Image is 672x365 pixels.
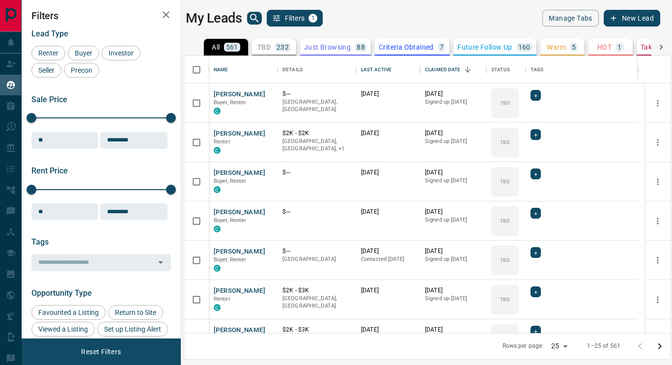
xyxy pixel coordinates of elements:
[531,326,541,337] div: +
[547,339,571,353] div: 25
[282,90,351,98] p: $---
[282,295,351,310] p: [GEOGRAPHIC_DATA], [GEOGRAPHIC_DATA]
[531,90,541,101] div: +
[64,63,99,78] div: Precon
[214,286,265,296] button: [PERSON_NAME]
[534,208,537,218] span: +
[214,108,221,114] div: condos.ca
[500,256,509,264] p: TBD
[356,56,420,84] div: Last Active
[604,10,660,27] button: New Lead
[35,325,91,333] span: Viewed a Listing
[31,288,92,298] span: Opportunity Type
[425,177,481,185] p: Signed up [DATE]
[361,168,415,177] p: [DATE]
[500,296,509,303] p: TBD
[282,129,351,138] p: $2K - $2K
[361,56,392,84] div: Last Active
[425,138,481,145] p: Signed up [DATE]
[531,168,541,179] div: +
[457,44,512,51] p: Future Follow Up
[650,337,670,356] button: Go to next page
[486,56,526,84] div: Status
[214,129,265,139] button: [PERSON_NAME]
[214,326,265,335] button: [PERSON_NAME]
[650,96,665,111] button: more
[212,44,220,51] p: All
[531,208,541,219] div: +
[31,95,67,104] span: Sale Price
[425,208,481,216] p: [DATE]
[67,66,96,74] span: Precon
[425,98,481,106] p: Signed up [DATE]
[425,168,481,177] p: [DATE]
[31,10,171,22] h2: Filters
[214,265,221,272] div: condos.ca
[186,10,242,26] h1: My Leads
[547,44,566,51] p: Warm
[112,309,160,316] span: Return to Site
[282,168,351,177] p: $---
[105,49,137,57] span: Investor
[597,44,612,51] p: HOT
[425,247,481,255] p: [DATE]
[282,286,351,295] p: $2K - $3K
[361,208,415,216] p: [DATE]
[572,44,576,51] p: 5
[214,168,265,178] button: [PERSON_NAME]
[282,208,351,216] p: $---
[425,326,481,334] p: [DATE]
[214,256,247,263] span: Buyer, Renter
[587,342,620,350] p: 1–25 of 561
[31,46,65,60] div: Renter
[500,99,509,107] p: TBD
[35,309,102,316] span: Favourited a Listing
[214,99,247,106] span: Buyer, Renter
[361,247,415,255] p: [DATE]
[361,255,415,263] p: Contacted [DATE]
[31,166,68,175] span: Rent Price
[534,90,537,100] span: +
[534,130,537,140] span: +
[425,255,481,263] p: Signed up [DATE]
[534,248,537,257] span: +
[277,44,289,51] p: 232
[361,129,415,138] p: [DATE]
[531,286,541,297] div: +
[425,286,481,295] p: [DATE]
[282,138,351,153] p: Markham
[247,12,262,25] button: search button
[650,253,665,268] button: more
[531,247,541,258] div: +
[491,56,510,84] div: Status
[531,56,544,84] div: Tags
[31,63,61,78] div: Seller
[282,98,351,113] p: [GEOGRAPHIC_DATA], [GEOGRAPHIC_DATA]
[278,56,356,84] div: Details
[154,255,168,269] button: Open
[214,225,221,232] div: condos.ca
[31,29,68,38] span: Lead Type
[108,305,163,320] div: Return to Site
[282,255,351,263] p: [GEOGRAPHIC_DATA]
[361,90,415,98] p: [DATE]
[531,129,541,140] div: +
[425,295,481,303] p: Signed up [DATE]
[214,247,265,256] button: [PERSON_NAME]
[309,15,316,22] span: 1
[500,178,509,185] p: TBD
[461,63,475,77] button: Sort
[257,44,271,51] p: TBD
[97,322,168,337] div: Set up Listing Alert
[35,66,58,74] span: Seller
[214,217,247,224] span: Buyer, Renter
[214,186,221,193] div: condos.ca
[425,216,481,224] p: Signed up [DATE]
[534,287,537,297] span: +
[31,237,49,247] span: Tags
[617,44,621,51] p: 1
[361,286,415,295] p: [DATE]
[425,90,481,98] p: [DATE]
[71,49,96,57] span: Buyer
[35,49,62,57] span: Renter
